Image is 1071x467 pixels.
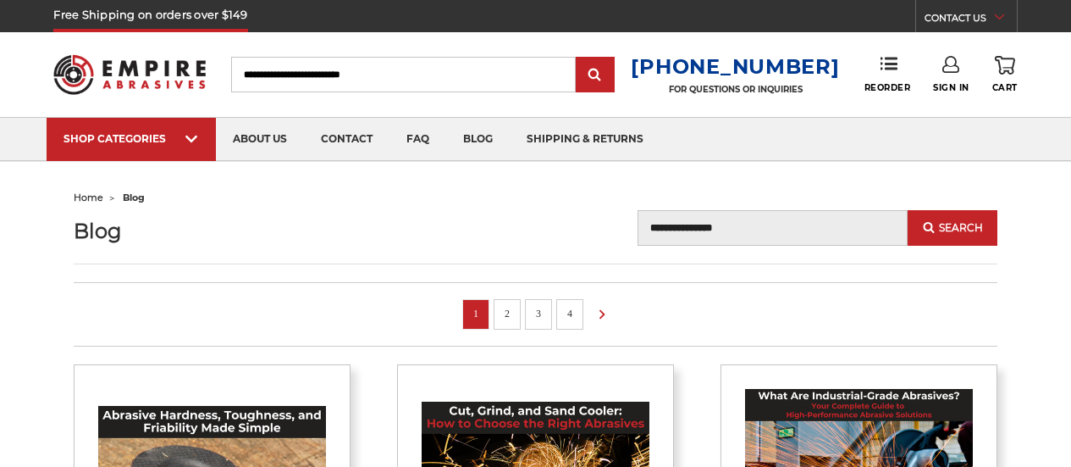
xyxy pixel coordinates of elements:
div: SHOP CATEGORIES [63,132,199,145]
p: FOR QUESTIONS OR INQUIRIES [631,84,839,95]
a: faq [389,118,446,161]
span: Reorder [864,82,911,93]
img: Empire Abrasives [53,45,205,104]
a: shipping & returns [510,118,660,161]
a: 1 [467,304,484,323]
span: Sign In [933,82,969,93]
a: 4 [561,304,578,323]
a: blog [446,118,510,161]
a: Cart [992,56,1018,93]
span: Search [939,222,983,234]
button: Search [908,210,997,246]
a: Reorder [864,56,911,92]
a: CONTACT US [925,8,1017,32]
a: about us [216,118,304,161]
a: [PHONE_NUMBER] [631,54,839,79]
a: 2 [499,304,516,323]
h1: Blog [74,220,351,242]
span: blog [123,192,145,203]
a: home [74,192,103,203]
a: contact [304,118,389,161]
a: 3 [530,304,547,323]
span: Cart [992,82,1018,93]
input: Submit [578,58,612,92]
